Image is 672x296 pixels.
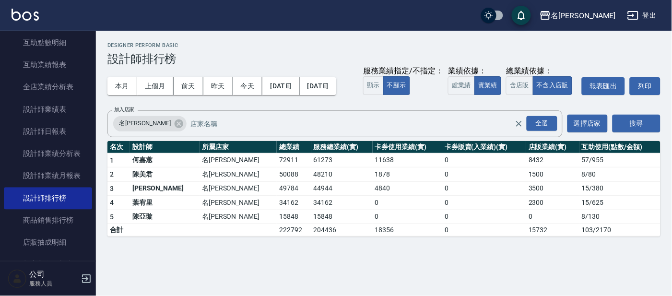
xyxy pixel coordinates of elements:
div: 名[PERSON_NAME] [551,10,616,22]
td: 0 [442,181,526,196]
h3: 設計師排行榜 [107,52,660,66]
td: 2300 [526,196,579,210]
td: 57 / 955 [579,153,660,167]
a: 設計師業績月報表 [4,165,92,187]
button: 昨天 [203,77,233,95]
button: 虛業績 [448,76,475,95]
a: 全店業績分析表 [4,76,92,98]
td: 陳亞璇 [130,210,200,224]
td: 名[PERSON_NAME] [200,196,277,210]
td: 15732 [526,224,579,237]
a: 報表匯出 [582,77,625,95]
td: 名[PERSON_NAME] [200,181,277,196]
th: 店販業績(實) [526,141,579,154]
td: 0 [526,210,579,224]
h2: Designer Perform Basic [107,42,660,48]
td: 名[PERSON_NAME] [200,153,277,167]
td: 何嘉蕙 [130,153,200,167]
td: 18356 [373,224,442,237]
button: Open [525,114,559,133]
td: 1500 [526,167,579,182]
th: 所屬店家 [200,141,277,154]
a: 互助業績報表 [4,54,92,76]
td: 0 [442,153,526,167]
button: Clear [512,117,526,130]
td: 0 [442,167,526,182]
button: 選擇店家 [567,115,608,132]
td: 34162 [311,196,373,210]
td: 0 [442,196,526,210]
span: 3 [110,185,114,192]
td: 222792 [277,224,311,237]
a: 互助點數明細 [4,32,92,54]
td: 61273 [311,153,373,167]
button: 名[PERSON_NAME] [536,6,620,25]
td: 15848 [311,210,373,224]
table: a dense table [107,141,660,237]
button: 不含入店販 [533,76,573,95]
td: 1878 [373,167,442,182]
td: 15 / 380 [579,181,660,196]
button: 今天 [233,77,263,95]
td: 0 [442,210,526,224]
td: 名[PERSON_NAME] [200,210,277,224]
a: 店販抽成明細 [4,231,92,253]
button: [DATE] [300,77,336,95]
div: 業績依據： [448,66,501,76]
div: 服務業績指定/不指定： [363,66,443,76]
button: 本月 [107,77,137,95]
td: 103 / 2170 [579,224,660,237]
a: 商品銷售排行榜 [4,209,92,231]
th: 服務總業績(實) [311,141,373,154]
td: 8432 [526,153,579,167]
button: 前天 [174,77,203,95]
button: 不顯示 [383,76,410,95]
td: 0 [442,224,526,237]
td: 50088 [277,167,311,182]
td: 陳美君 [130,167,200,182]
span: 5 [110,213,114,221]
button: [DATE] [262,77,299,95]
button: 實業績 [474,76,501,95]
label: 加入店家 [114,106,134,113]
div: 全選 [527,116,557,131]
td: [PERSON_NAME] [130,181,200,196]
a: 設計師業績表 [4,98,92,120]
td: 8 / 80 [579,167,660,182]
span: 1 [110,156,114,164]
td: 44944 [311,181,373,196]
div: 總業績依據： [506,66,577,76]
img: Logo [12,9,39,21]
td: 34162 [277,196,311,210]
th: 卡券使用業績(實) [373,141,442,154]
td: 4840 [373,181,442,196]
div: 名[PERSON_NAME] [113,116,187,131]
td: 名[PERSON_NAME] [200,167,277,182]
img: Person [8,269,27,288]
td: 48210 [311,167,373,182]
td: 0 [373,210,442,224]
span: 名[PERSON_NAME] [113,118,177,128]
th: 名次 [107,141,130,154]
span: 4 [110,199,114,206]
td: 204436 [311,224,373,237]
span: 2 [110,170,114,178]
th: 互助使用(點數/金額) [579,141,660,154]
th: 卡券販賣(入業績)(實) [442,141,526,154]
td: 8 / 130 [579,210,660,224]
p: 服務人員 [29,279,78,288]
button: 列印 [630,77,660,95]
h5: 公司 [29,270,78,279]
button: 上個月 [137,77,174,95]
button: 登出 [624,7,660,24]
a: 設計師排行榜 [4,187,92,209]
td: 0 [373,196,442,210]
td: 11638 [373,153,442,167]
button: 搜尋 [613,115,660,132]
td: 合計 [107,224,130,237]
input: 店家名稱 [188,115,531,132]
a: 顧客入金餘額表 [4,253,92,275]
button: 顯示 [363,76,384,95]
td: 49784 [277,181,311,196]
td: 15 / 625 [579,196,660,210]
